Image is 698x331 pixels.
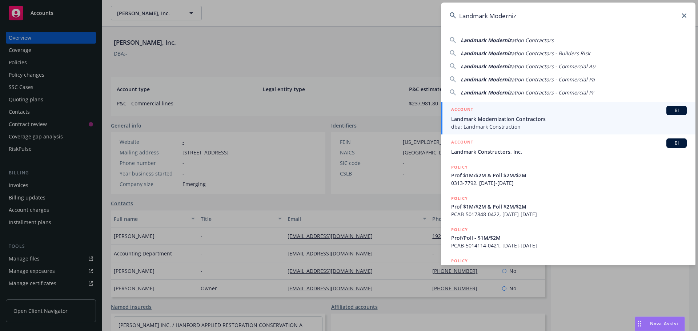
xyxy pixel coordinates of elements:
[441,253,695,284] a: POLICY
[451,242,687,249] span: PCAB-5014114-0421, [DATE]-[DATE]
[635,316,685,331] button: Nova Assist
[441,191,695,222] a: POLICYProf $1M/$2M & Poll $2M/$2MPCAB-5017848-0422, [DATE]-[DATE]
[512,76,595,83] span: ation Contractors - Commercial Pa
[441,222,695,253] a: POLICYProf/Poll - $1M/$2MPCAB-5014114-0421, [DATE]-[DATE]
[451,138,473,147] h5: ACCOUNT
[451,195,468,202] h5: POLICY
[451,115,687,123] span: Landmark Modernization Contractors
[451,164,468,171] h5: POLICY
[441,3,695,29] input: Search...
[451,171,687,179] span: Prof $1M/$2M & Poll $2M/$2M
[461,89,512,96] span: Landmark Moderniz
[461,50,512,57] span: Landmark Moderniz
[451,179,687,187] span: 0313-7792, [DATE]-[DATE]
[451,226,468,233] h5: POLICY
[451,148,687,156] span: Landmark Constructors, Inc.
[451,123,687,130] span: dba: Landmark Construction
[635,317,644,331] div: Drag to move
[461,63,512,70] span: Landmark Moderniz
[650,320,679,327] span: Nova Assist
[441,102,695,134] a: ACCOUNTBILandmark Modernization Contractorsdba: Landmark Construction
[512,89,594,96] span: ation Contractors - Commercial Pr
[669,107,684,114] span: BI
[512,63,595,70] span: ation Contractors - Commercial Au
[461,76,512,83] span: Landmark Moderniz
[451,106,473,114] h5: ACCOUNT
[451,234,687,242] span: Prof/Poll - $1M/$2M
[669,140,684,146] span: BI
[451,210,687,218] span: PCAB-5017848-0422, [DATE]-[DATE]
[451,257,468,265] h5: POLICY
[512,37,554,44] span: ation Contractors
[451,203,687,210] span: Prof $1M/$2M & Poll $2M/$2M
[461,37,512,44] span: Landmark Moderniz
[512,50,590,57] span: ation Contractors - Builders Risk
[441,160,695,191] a: POLICYProf $1M/$2M & Poll $2M/$2M0313-7792, [DATE]-[DATE]
[441,134,695,160] a: ACCOUNTBILandmark Constructors, Inc.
